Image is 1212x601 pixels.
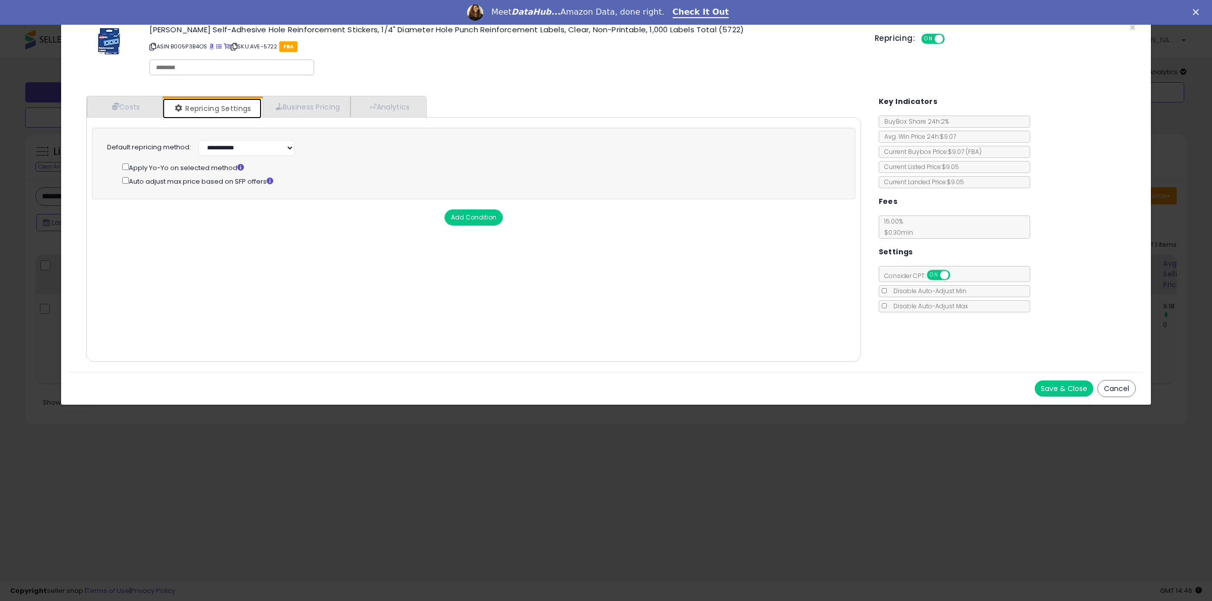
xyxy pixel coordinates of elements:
[149,26,860,33] h3: [PERSON_NAME] Self-Adhesive Hole Reinforcement Stickers, 1/4" Diameter Hole Punch Reinforcement L...
[879,271,964,280] span: Consider CPT:
[512,7,561,17] i: DataHub...
[491,7,665,17] div: Meet Amazon Data, done right.
[122,161,835,173] div: Apply Yo-Yo on selected method
[224,42,229,50] a: Your listing only
[943,35,959,43] span: OFF
[875,34,915,42] h5: Repricing:
[888,287,967,295] span: Disable Auto-Adjust Min
[948,147,982,156] span: $9.07
[879,117,949,126] span: BuyBox Share 24h: 2%
[94,26,124,56] img: 41akSj0uKuL._SL60_.jpg
[209,42,215,50] a: BuyBox page
[879,246,913,258] h5: Settings
[879,178,964,186] span: Current Landed Price: $9.05
[163,98,262,119] a: Repricing Settings
[87,96,163,117] a: Costs
[107,143,191,152] label: Default repricing method:
[1097,380,1136,397] button: Cancel
[467,5,483,21] img: Profile image for Georgie
[922,35,935,43] span: ON
[263,96,351,117] a: Business Pricing
[279,41,298,52] span: FBA
[1129,20,1136,35] span: ×
[444,209,503,226] button: Add Condition
[1193,9,1203,15] div: Close
[879,228,913,237] span: $0.30 min
[673,7,729,18] a: Check It Out
[216,42,222,50] a: All offer listings
[879,132,956,141] span: Avg. Win Price 24h: $9.07
[879,147,982,156] span: Current Buybox Price:
[888,302,968,310] span: Disable Auto-Adjust Max
[948,271,965,280] span: OFF
[149,38,860,54] p: ASIN: B005P3B4OS | SKU: AVE-5722
[966,147,982,156] span: ( FBA )
[879,95,938,108] h5: Key Indicators
[879,162,959,171] span: Current Listed Price: $9.05
[350,96,425,117] a: Analytics
[928,271,940,280] span: ON
[879,217,913,237] span: 15.00 %
[879,195,898,208] h5: Fees
[1035,380,1093,397] button: Save & Close
[122,175,835,186] div: Auto adjust max price based on SFP offers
